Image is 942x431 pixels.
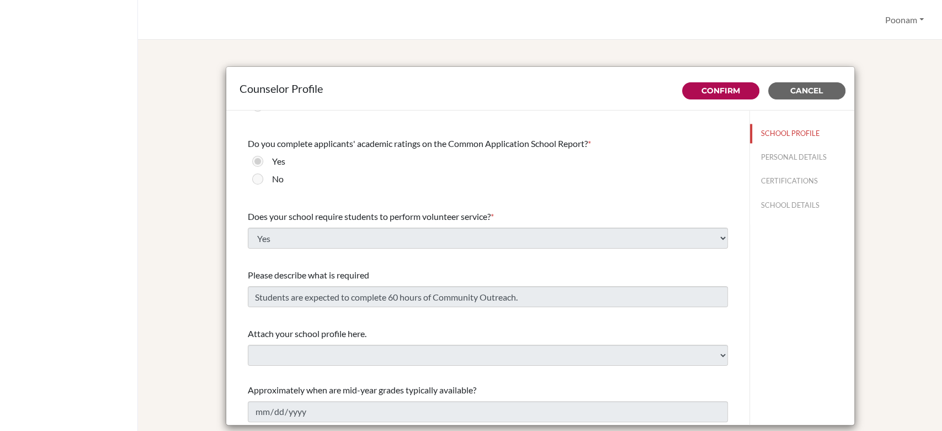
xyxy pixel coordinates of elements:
button: PERSONAL DETAILS [750,148,854,167]
button: Poonam [880,9,929,30]
button: SCHOOL DETAILS [750,196,854,215]
span: Attach your school profile here. [248,328,366,339]
label: Yes [272,155,285,168]
span: Do you complete applicants' academic ratings on the Common Application School Report? [248,138,588,149]
div: Counselor Profile [240,80,841,97]
span: Approximately when are mid-year grades typically available? [248,385,476,395]
label: No [272,172,284,186]
span: Please describe what is required [248,270,369,280]
button: CERTIFICATIONS [750,171,854,191]
button: SCHOOL PROFILE [750,124,854,143]
span: Does your school require students to perform volunteer service? [248,211,491,222]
